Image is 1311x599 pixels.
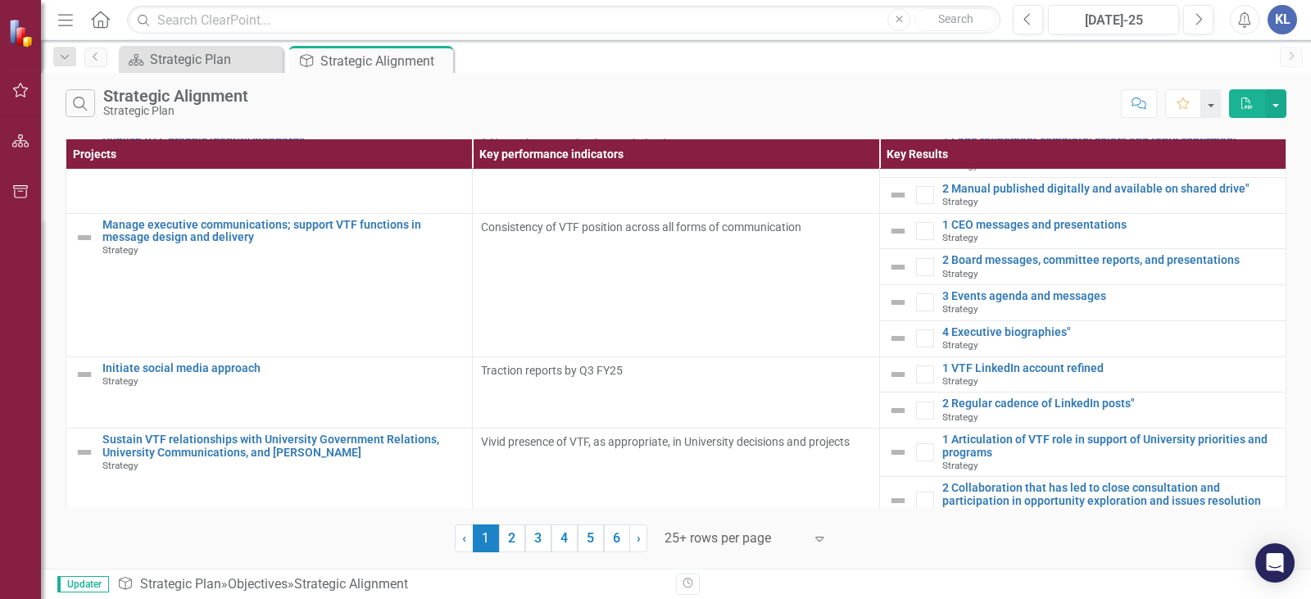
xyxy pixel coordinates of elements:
[888,185,908,205] img: Not Defined
[75,442,94,462] img: Not Defined
[123,49,279,70] a: Strategic Plan
[914,8,996,31] button: Search
[879,285,1286,321] td: Double-Click to Edit Right Click for Context Menu
[140,576,221,592] a: Strategic Plan
[888,221,908,241] img: Not Defined
[888,401,908,420] img: Not Defined
[879,249,1286,285] td: Double-Click to Edit Right Click for Context Menu
[879,429,1286,477] td: Double-Click to Edit Right Click for Context Menu
[942,375,978,387] span: Strategy
[102,362,464,374] a: Initiate social media approach
[888,491,908,511] img: Not Defined
[1048,5,1179,34] button: [DATE]-25
[525,524,551,552] a: 3
[66,356,473,429] td: Double-Click to Edit Right Click for Context Menu
[102,219,464,244] a: Manage executive communications; support VTF functions in message design and delivery
[75,365,94,384] img: Not Defined
[102,433,464,459] a: Sustain VTF relationships with University Government Relations, University Communications, and [P...
[75,228,94,247] img: Not Defined
[66,429,473,561] td: Double-Click to Edit Right Click for Context Menu
[481,433,870,450] p: Vivid presence of VTF, as appropriate, in University decisions and projects
[473,524,499,552] span: 1
[637,530,641,546] span: ›
[942,482,1277,507] a: 2 Collaboration that has led to close consultation and participation in opportunity exploration a...
[942,460,978,471] span: Strategy
[942,232,978,243] span: Strategy
[942,411,978,423] span: Strategy
[102,244,138,256] span: Strategy
[551,524,578,552] a: 4
[942,397,1277,410] a: 2 Regular cadence of LinkedIn posts"
[942,183,1277,195] a: 2 Manual published digitally and available on shared drive"
[879,393,1286,429] td: Double-Click to Edit Right Click for Context Menu
[888,293,908,312] img: Not Defined
[102,375,138,387] span: Strategy
[942,254,1277,266] a: 2 Board messages, committee reports, and presentations
[942,303,978,315] span: Strategy
[1255,543,1295,583] div: Open Intercom Messenger
[1054,11,1173,30] div: [DATE]-25
[103,87,248,105] div: Strategic Alignment
[879,177,1286,213] td: Double-Click to Edit Right Click for Context Menu
[879,356,1286,393] td: Double-Click to Edit Right Click for Context Menu
[481,362,870,379] p: Traction reports by Q3 FY25
[57,576,109,592] span: Updater
[888,442,908,462] img: Not Defined
[294,576,408,592] div: Strategic Alignment
[942,326,1277,338] a: 4 Executive biographies"
[1268,5,1297,34] button: KL
[942,196,978,207] span: Strategy
[578,524,604,552] a: 5
[942,362,1277,374] a: 1 VTF LinkedIn account refined
[888,257,908,277] img: Not Defined
[103,105,248,117] div: Strategic Plan
[228,576,288,592] a: Objectives
[604,524,630,552] a: 6
[127,6,1000,34] input: Search ClearPoint...
[942,339,978,351] span: Strategy
[879,320,1286,356] td: Double-Click to Edit Right Click for Context Menu
[888,329,908,348] img: Not Defined
[320,51,449,71] div: Strategic Alignment
[942,290,1277,302] a: 3 Events agenda and messages
[938,12,973,25] span: Search
[481,219,870,235] p: Consistency of VTF position across all forms of communication
[462,530,466,546] span: ‹
[66,213,473,356] td: Double-Click to Edit Right Click for Context Menu
[888,365,908,384] img: Not Defined
[942,219,1277,231] a: 1 CEO messages and presentations
[150,49,279,70] div: Strategic Plan
[942,268,978,279] span: Strategy
[499,524,525,552] a: 2
[102,460,138,471] span: Strategy
[879,477,1286,525] td: Double-Click to Edit Right Click for Context Menu
[66,129,473,213] td: Double-Click to Edit Right Click for Context Menu
[879,213,1286,249] td: Double-Click to Edit Right Click for Context Menu
[942,433,1277,459] a: 1 Articulation of VTF role in support of University priorities and programs
[8,19,37,48] img: ClearPoint Strategy
[117,575,664,594] div: » »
